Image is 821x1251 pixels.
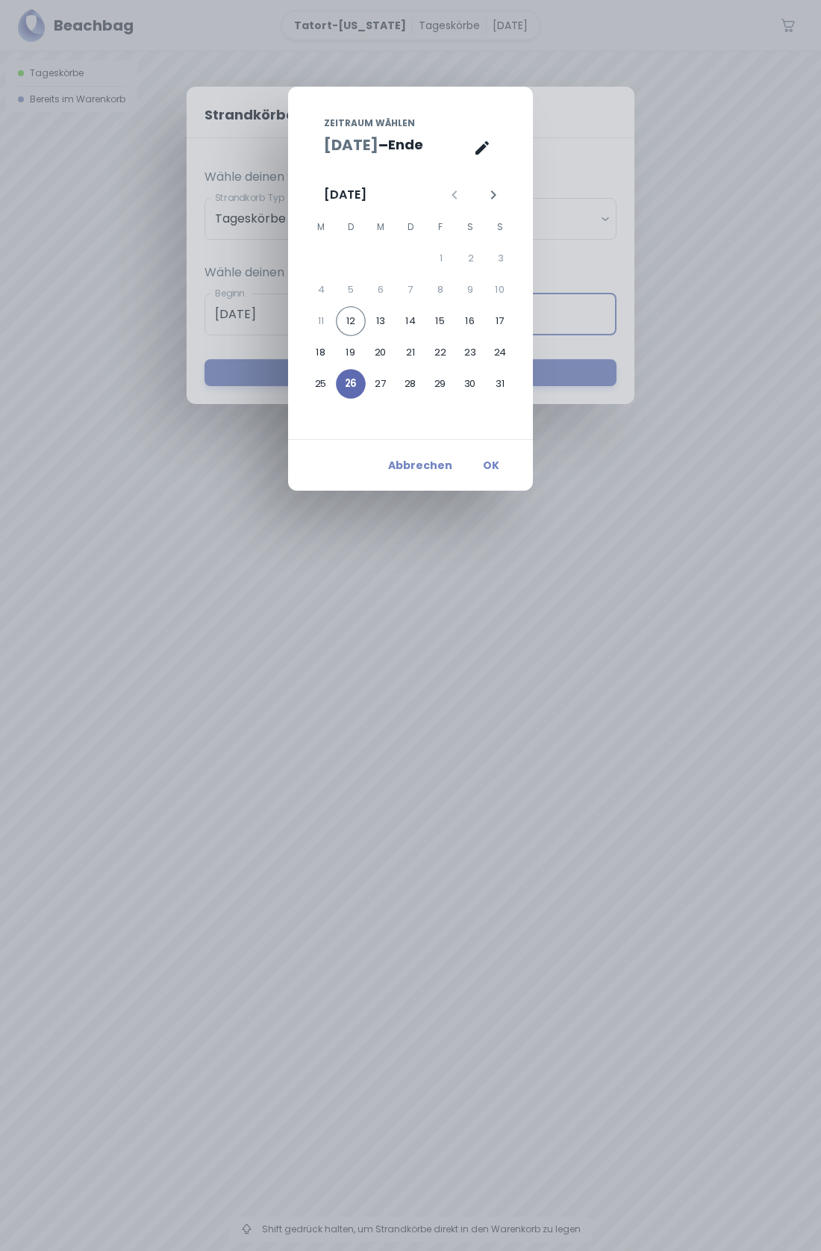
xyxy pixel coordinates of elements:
button: 24 [485,338,515,367]
span: Freitag [427,212,454,242]
button: 23 [455,338,485,367]
button: 16 [455,306,485,336]
button: 19 [336,338,366,367]
span: Ende [388,134,423,155]
button: 20 [366,338,396,367]
button: [DATE] [324,134,378,156]
button: 28 [396,369,425,399]
span: Mittwoch [367,212,394,242]
button: 30 [455,369,485,399]
button: 31 [485,369,515,399]
button: 26 [336,369,366,399]
button: 27 [366,369,396,399]
button: 29 [425,369,455,399]
button: Ende [388,134,423,156]
span: Dienstag [337,212,364,242]
button: 14 [396,306,425,336]
button: 15 [425,306,455,336]
span: Samstag [457,212,484,242]
button: Kalenderansicht ist geöffnet, zur Texteingabeansicht wechseln [467,133,497,163]
span: Sonntag [487,212,513,242]
button: 21 [396,338,425,367]
span: Montag [308,212,334,242]
button: 13 [366,306,396,336]
div: [DATE] [324,186,366,204]
button: 22 [425,338,455,367]
button: Abbrechen [382,452,458,479]
button: 18 [306,338,336,367]
button: Nächster Monat [481,182,506,208]
button: OK [467,452,515,479]
button: 17 [485,306,515,336]
span: Zeitraum wählen [324,117,415,130]
h5: – [378,134,388,156]
button: 25 [306,369,336,399]
span: Donnerstag [397,212,424,242]
button: 12 [336,306,366,336]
